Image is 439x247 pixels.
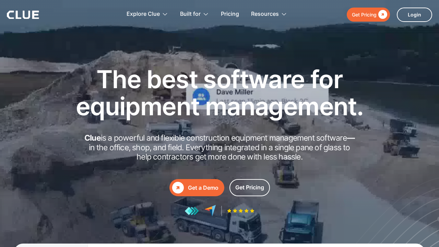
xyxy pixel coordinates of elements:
[185,207,199,215] img: reviews at getapp
[127,3,160,25] div: Explore Clue
[347,133,355,143] strong: —
[251,3,287,25] div: Resources
[84,133,101,143] strong: Clue
[405,214,439,247] iframe: Chat Widget
[169,179,224,196] a: Get a Demo
[227,209,254,213] img: Five-star rating icon
[352,10,377,19] div: Get Pricing
[127,3,168,25] div: Explore Clue
[180,3,201,25] div: Built for
[229,179,270,196] a: Get Pricing
[251,3,279,25] div: Resources
[172,182,184,193] div: 
[204,205,216,217] img: reviews at capterra
[377,10,387,19] div: 
[347,8,390,22] a: Get Pricing
[188,184,218,192] div: Get a Demo
[235,183,264,192] div: Get Pricing
[221,3,239,25] a: Pricing
[397,8,432,22] a: Login
[65,66,374,120] h1: The best software for equipment management.
[180,3,209,25] div: Built for
[82,133,357,162] h2: is a powerful and flexible construction equipment management software in the office, shop, and fi...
